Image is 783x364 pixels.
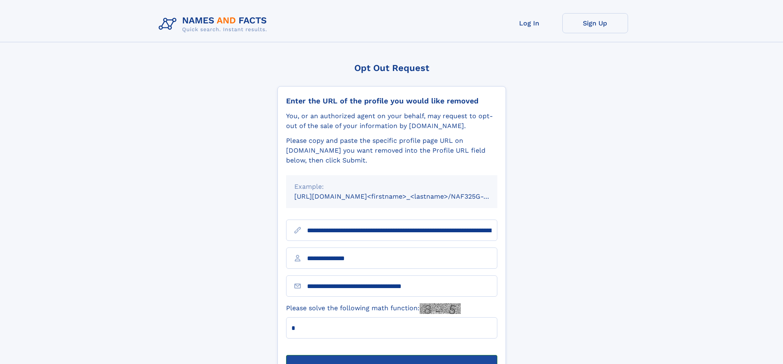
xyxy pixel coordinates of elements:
[277,63,506,73] div: Opt Out Request
[286,96,497,105] div: Enter the URL of the profile you would like removed
[286,303,461,314] label: Please solve the following math function:
[286,136,497,165] div: Please copy and paste the specific profile page URL on [DOMAIN_NAME] you want removed into the Pr...
[497,13,562,33] a: Log In
[562,13,628,33] a: Sign Up
[294,192,513,200] small: [URL][DOMAIN_NAME]<firstname>_<lastname>/NAF325G-xxxxxxxx
[155,13,274,35] img: Logo Names and Facts
[286,111,497,131] div: You, or an authorized agent on your behalf, may request to opt-out of the sale of your informatio...
[294,182,489,192] div: Example:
